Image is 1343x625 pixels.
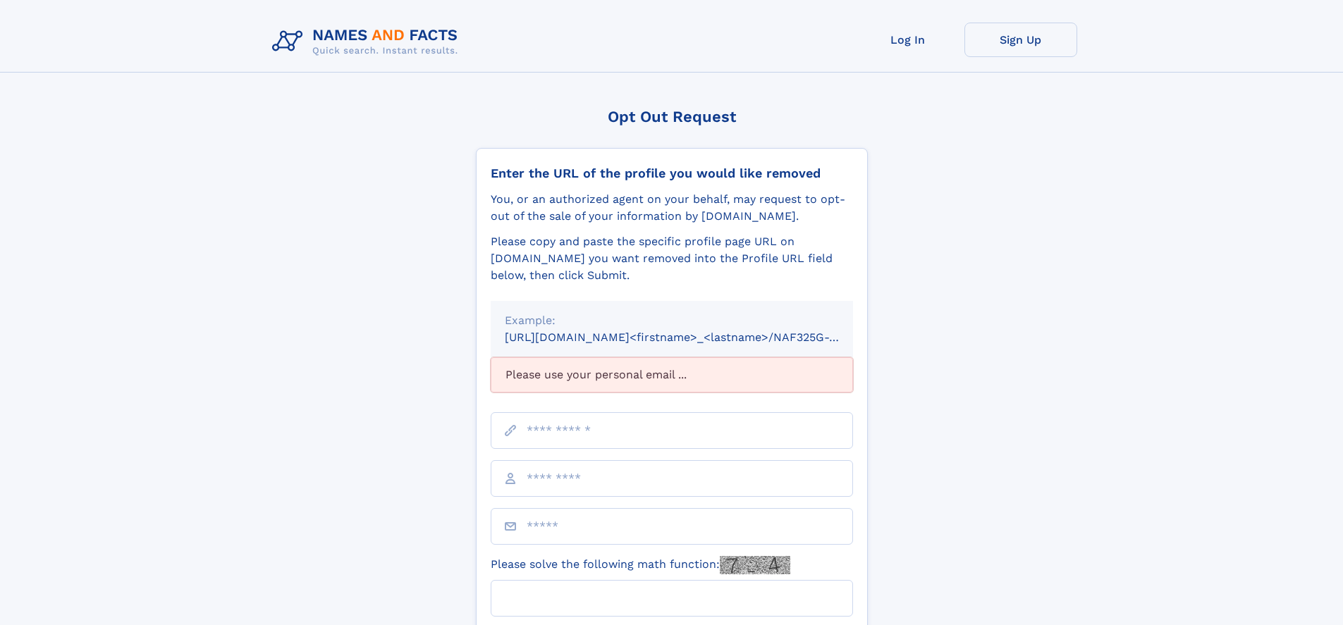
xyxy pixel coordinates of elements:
label: Please solve the following math function: [491,556,790,574]
a: Sign Up [964,23,1077,57]
small: [URL][DOMAIN_NAME]<firstname>_<lastname>/NAF325G-xxxxxxxx [505,330,880,344]
div: Example: [505,312,839,329]
a: Log In [852,23,964,57]
div: Opt Out Request [476,108,868,125]
div: Please copy and paste the specific profile page URL on [DOMAIN_NAME] you want removed into the Pr... [491,233,853,284]
div: You, or an authorized agent on your behalf, may request to opt-out of the sale of your informatio... [491,191,853,225]
img: Logo Names and Facts [266,23,470,61]
div: Enter the URL of the profile you would like removed [491,166,853,181]
div: Please use your personal email ... [491,357,853,392]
